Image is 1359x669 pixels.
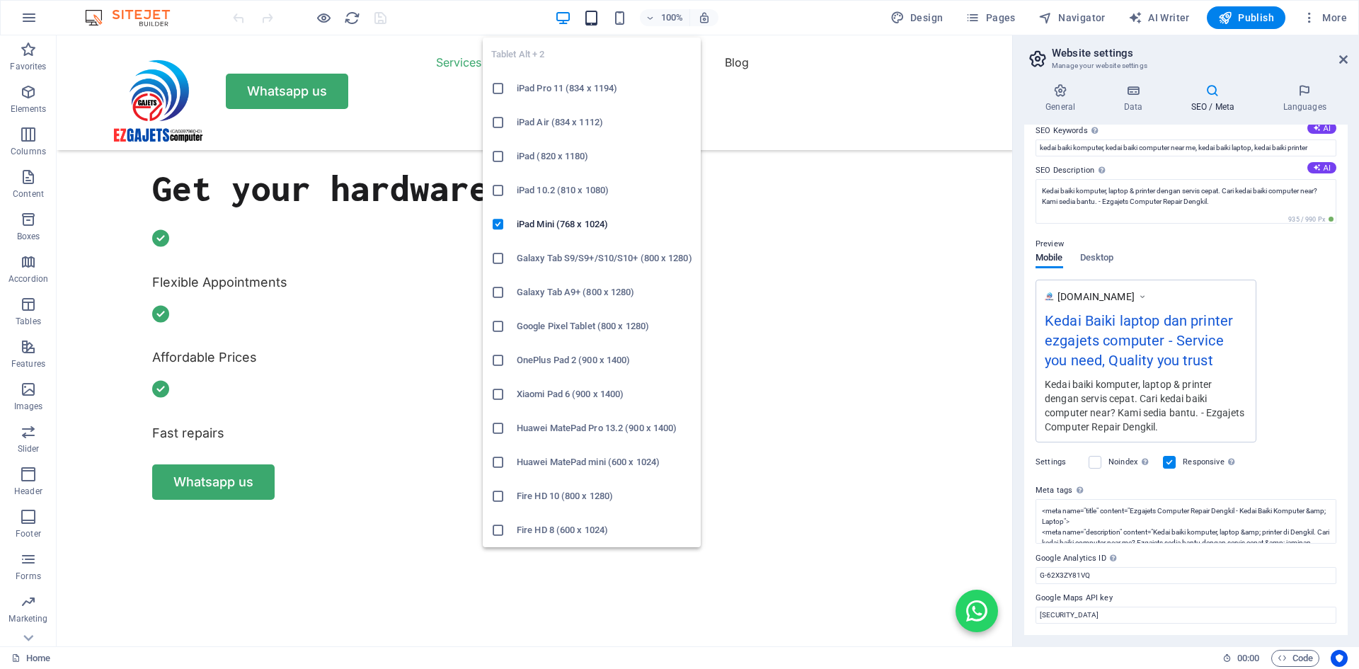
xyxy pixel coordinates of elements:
label: Responsive [1183,454,1239,471]
img: Editor Logo [81,9,188,26]
span: 00 00 [1237,650,1259,667]
h4: Languages [1261,84,1348,113]
label: Settings [1036,454,1082,471]
div: Design (Ctrl+Alt+Y) [885,6,949,29]
p: Forms [16,571,41,582]
label: Google Maps API key [1036,590,1336,607]
p: Content [13,188,44,200]
img: 1-A6QD9ziOi4JpxxRybR6M2A-0m51kYzwv8cAsPiVyVgnsw.png [1045,292,1054,301]
h6: iPad (820 x 1180) [517,148,692,165]
h6: 100% [661,9,684,26]
h6: Fire HD 8 (600 x 1024) [517,522,692,539]
button: Design [885,6,949,29]
h6: iPad Pro 11 (834 x 1194) [517,80,692,97]
p: Favorites [10,61,46,72]
h4: Data [1102,84,1169,113]
a: Click to cancel selection. Double-click to open Pages [11,650,50,667]
h3: Manage your website settings [1052,59,1319,72]
span: Desktop [1080,249,1114,269]
h6: Session time [1222,650,1260,667]
input: Google Maps API key... [1036,607,1336,624]
h4: General [1024,84,1102,113]
button: SEO Description [1307,162,1336,173]
span: [DOMAIN_NAME] [1057,290,1135,304]
span: Mobile [1036,249,1063,269]
label: Meta tags [1036,482,1336,499]
div: Kedai Baiki laptop dan printer ezgajets computer - Service you need, Quality you trust [1045,310,1247,377]
button: SEO Keywords [1307,122,1336,134]
h6: iPad Mini (768 x 1024) [517,216,692,233]
p: Marketing [8,613,47,624]
p: Slider [18,443,40,454]
button: Navigator [1033,6,1111,29]
h6: Huawei MatePad Pro 13.2 (900 x 1400) [517,420,692,437]
span: More [1302,11,1347,25]
p: Images [14,401,43,412]
i: Reload page [344,10,360,26]
h6: iPad 10.2 (810 x 1080) [517,182,692,199]
p: Accordion [8,273,48,285]
i: On resize automatically adjust zoom level to fit chosen device. [698,11,711,24]
h6: Fire HD 10 (800 x 1280) [517,488,692,505]
h6: Xiaomi Pad 6 (900 x 1400) [517,386,692,403]
p: Boxes [17,231,40,242]
button: Pages [960,6,1021,29]
button: Code [1271,650,1319,667]
h6: iPad Air (834 x 1112) [517,114,692,131]
h6: Huawei MatePad mini (600 x 1024) [517,454,692,471]
h2: Website settings [1052,47,1348,59]
h6: Galaxy Tab A9+ (800 x 1280) [517,284,692,301]
span: Design [890,11,944,25]
p: Preview [1036,236,1064,253]
button: 100% [640,9,690,26]
h6: Google Pixel Tablet (800 x 1280) [517,318,692,335]
span: Pages [965,11,1015,25]
div: Kedai baiki komputer, laptop & printer dengan servis cepat. Cari kedai baiki computer near? Kami ... [1045,377,1247,434]
button: More [1297,6,1353,29]
label: SEO Keywords [1036,122,1336,139]
span: AI Writer [1128,11,1190,25]
button: Usercentrics [1331,650,1348,667]
span: Code [1278,650,1313,667]
h4: SEO / Meta [1169,84,1261,113]
p: Elements [11,103,47,115]
label: SEO Description [1036,162,1336,179]
label: Google Analytics ID [1036,550,1336,567]
h6: Galaxy Tab S9/S9+/S10/S10+ (800 x 1280) [517,250,692,267]
div: Preview [1036,253,1113,280]
p: Tables [16,316,41,327]
span: 935 / 990 Px [1285,215,1336,224]
h6: OnePlus Pad 2 (900 x 1400) [517,352,692,369]
button: AI Writer [1123,6,1195,29]
button: reload [343,9,360,26]
span: Publish [1218,11,1274,25]
p: Footer [16,528,41,539]
span: Navigator [1038,11,1106,25]
p: Features [11,358,45,370]
p: Columns [11,146,46,157]
button: Publish [1207,6,1285,29]
p: Header [14,486,42,497]
label: Noindex [1108,454,1154,471]
button: Click here to leave preview mode and continue editing [315,9,332,26]
span: : [1247,653,1249,663]
input: G-1A2B3C456 [1036,567,1336,584]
